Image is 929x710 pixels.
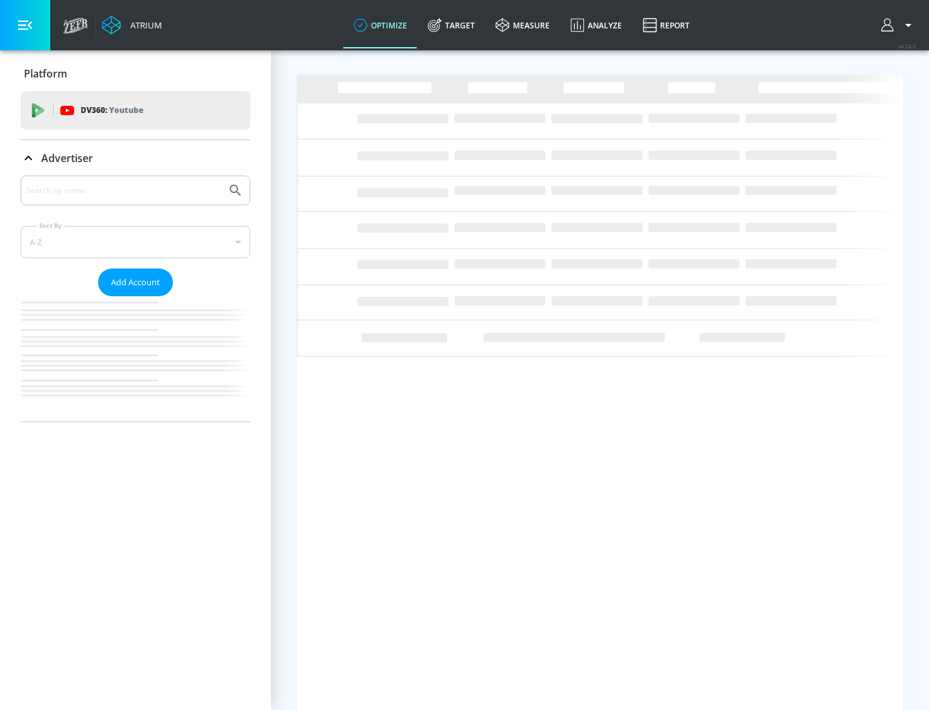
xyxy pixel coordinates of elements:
[98,269,173,296] button: Add Account
[21,140,250,176] div: Advertiser
[81,103,143,117] p: DV360:
[41,151,93,165] p: Advertiser
[21,56,250,92] div: Platform
[37,221,65,230] label: Sort By
[26,182,221,199] input: Search by name
[21,91,250,130] div: DV360: Youtube
[109,103,143,117] p: Youtube
[111,275,160,290] span: Add Account
[24,66,67,81] p: Platform
[898,43,916,50] span: v 4.24.0
[343,2,417,48] a: optimize
[560,2,632,48] a: Analyze
[102,15,162,35] a: Atrium
[125,19,162,31] div: Atrium
[485,2,560,48] a: measure
[21,176,250,421] div: Advertiser
[632,2,700,48] a: Report
[21,226,250,258] div: A-Z
[21,296,250,421] nav: list of Advertiser
[417,2,485,48] a: Target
